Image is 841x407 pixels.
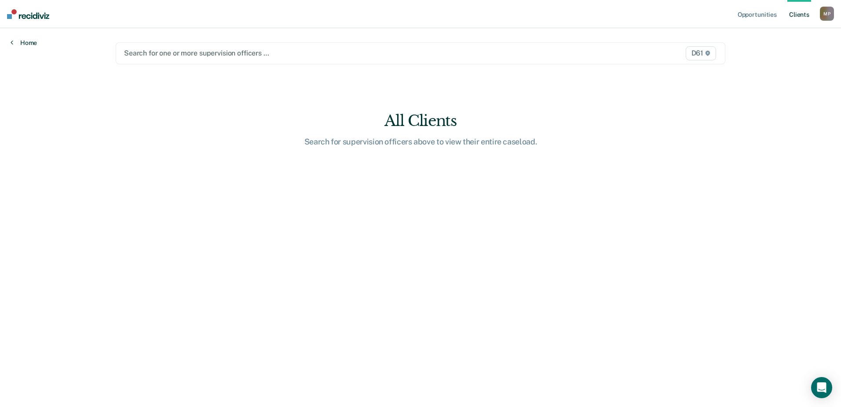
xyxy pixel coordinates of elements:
[280,137,561,147] div: Search for supervision officers above to view their entire caseload.
[280,112,561,130] div: All Clients
[820,7,834,21] button: MP
[820,7,834,21] div: M P
[686,46,716,60] span: D61
[811,377,832,398] div: Open Intercom Messenger
[11,39,37,47] a: Home
[7,9,49,19] img: Recidiviz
